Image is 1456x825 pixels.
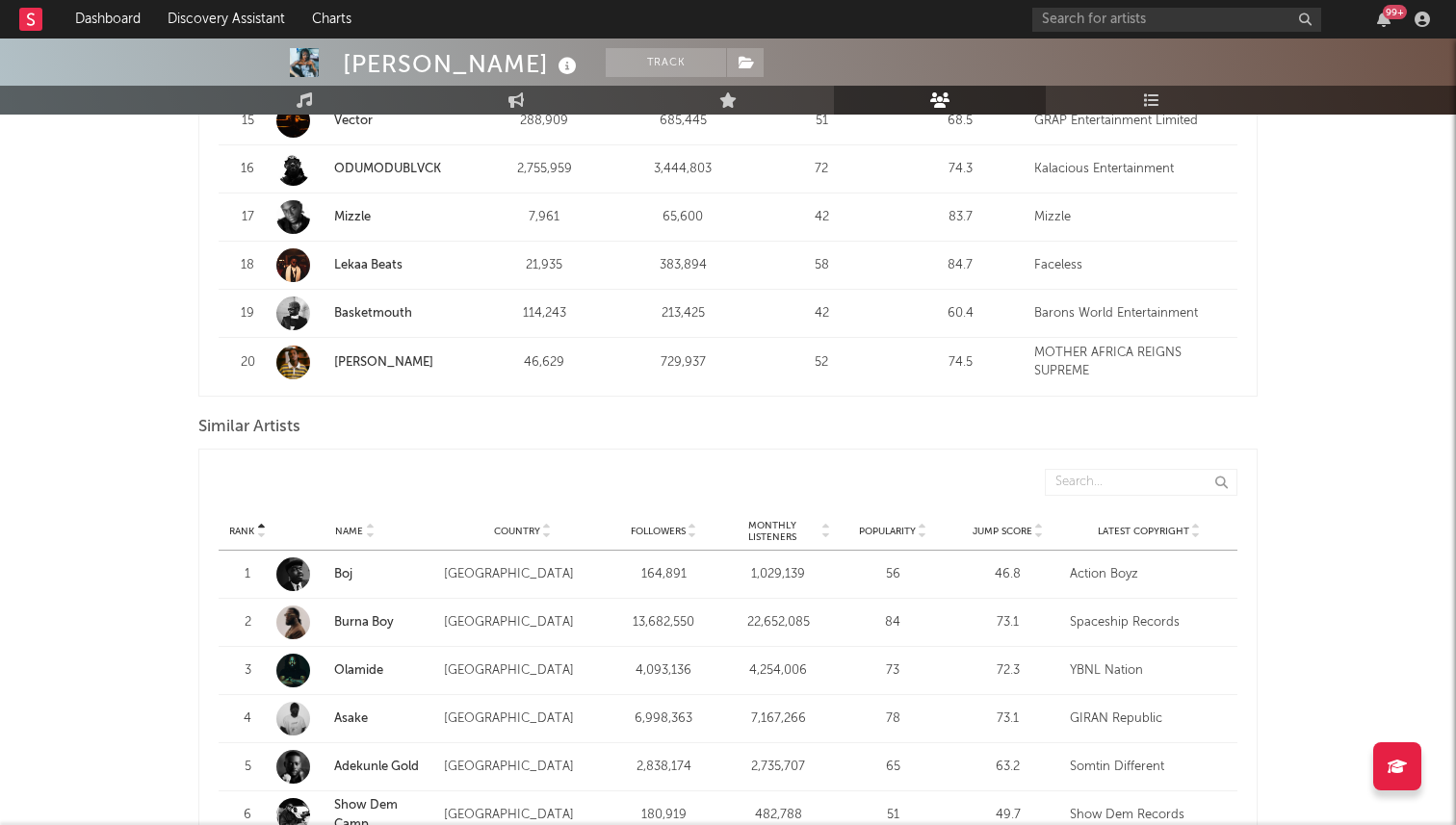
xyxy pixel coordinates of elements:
[726,661,831,681] div: 4,254,006
[276,152,470,186] a: ODUMODUBLVCK
[757,112,886,131] div: 51
[444,661,602,681] div: [GEOGRAPHIC_DATA]
[1070,565,1228,584] div: Action Boyz
[228,208,267,227] div: 17
[606,48,726,77] button: Track
[618,256,747,275] div: 383,894
[757,304,886,323] div: 42
[1032,8,1321,32] input: Search for artists
[896,304,1025,323] div: 60.4
[335,526,363,537] span: Name
[1034,304,1228,323] div: Barons World Entertainment
[480,304,609,323] div: 114,243
[611,806,716,825] div: 180,919
[334,307,412,320] a: Basketmouth
[611,613,716,632] div: 13,682,550
[334,211,371,223] a: Mizzle
[631,526,686,537] span: Followers
[618,208,747,227] div: 65,600
[841,709,946,729] div: 78
[198,416,300,439] span: Similar Artists
[841,661,946,681] div: 73
[228,304,267,323] div: 19
[973,526,1032,537] span: Jump Score
[334,115,373,127] a: Vector
[228,112,267,131] div: 15
[955,709,1060,729] div: 73.1
[896,353,1025,373] div: 74.5
[334,163,441,175] a: ODUMODUBLVCK
[334,712,368,725] a: Asake
[611,661,716,681] div: 4,093,136
[228,160,267,179] div: 16
[1070,709,1228,729] div: GIRAN Republic
[276,750,434,784] a: Adekunle Gold
[494,526,540,537] span: Country
[726,520,819,543] span: Monthly Listeners
[334,664,383,677] a: Olamide
[1034,208,1228,227] div: Mizzle
[228,256,267,275] div: 18
[726,709,831,729] div: 7,167,266
[228,565,267,584] div: 1
[1045,469,1237,496] input: Search...
[276,248,470,282] a: Lekaa Beats
[444,565,602,584] div: [GEOGRAPHIC_DATA]
[726,806,831,825] div: 482,788
[480,112,609,131] div: 288,909
[444,709,602,729] div: [GEOGRAPHIC_DATA]
[480,208,609,227] div: 7,961
[611,565,716,584] div: 164,891
[444,758,602,777] div: [GEOGRAPHIC_DATA]
[618,304,747,323] div: 213,425
[896,208,1025,227] div: 83.7
[276,606,434,639] a: Burna Boy
[955,758,1060,777] div: 63.2
[334,259,403,271] a: Lekaa Beats
[1034,344,1228,381] div: MOTHER AFRICA REIGNS SUPREME
[334,568,352,580] a: Boj
[618,353,747,373] div: 729,937
[726,565,831,584] div: 1,029,139
[1034,160,1228,179] div: Kalacious Entertainment
[896,160,1025,179] div: 74.3
[276,346,470,379] a: [PERSON_NAME]
[841,613,946,632] div: 84
[955,565,1060,584] div: 46.8
[618,160,747,179] div: 3,444,803
[1070,758,1228,777] div: Somtin Different
[1034,112,1228,131] div: GRAP Entertainment Limited
[841,565,946,584] div: 56
[228,613,267,632] div: 2
[896,112,1025,131] div: 68.5
[334,356,433,369] a: [PERSON_NAME]
[1070,806,1228,825] div: Show Dem Records
[1377,12,1391,27] button: 99+
[334,761,419,773] a: Adekunle Gold
[1034,256,1228,275] div: Faceless
[757,160,886,179] div: 72
[757,353,886,373] div: 52
[228,709,267,729] div: 4
[757,208,886,227] div: 42
[611,709,716,729] div: 6,998,363
[726,758,831,777] div: 2,735,707
[841,806,946,825] div: 51
[276,296,470,330] a: Basketmouth
[726,613,831,632] div: 22,652,085
[444,806,602,825] div: [GEOGRAPHIC_DATA]
[1383,5,1407,19] div: 99 +
[276,702,434,735] a: Asake
[228,353,267,373] div: 20
[480,160,609,179] div: 2,755,959
[955,806,1060,825] div: 49.7
[444,613,602,632] div: [GEOGRAPHIC_DATA]
[228,806,267,825] div: 6
[480,353,609,373] div: 46,629
[859,526,916,537] span: Popularity
[955,661,1060,681] div: 72.3
[611,758,716,777] div: 2,838,174
[276,557,434,591] a: Boj
[955,613,1060,632] div: 73.1
[1070,613,1228,632] div: Spaceship Records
